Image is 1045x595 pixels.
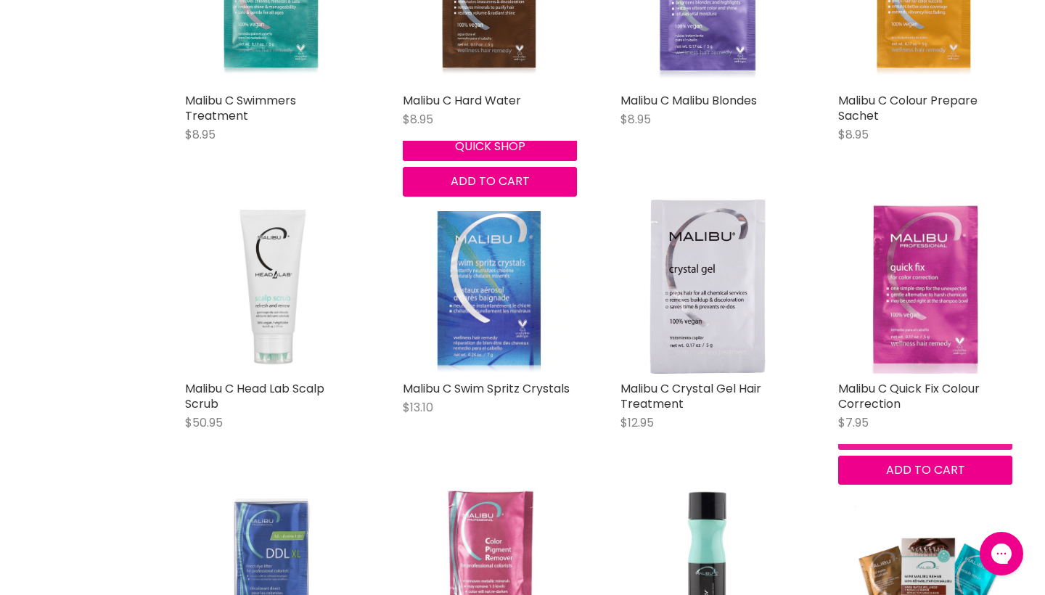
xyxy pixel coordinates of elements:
[838,456,1012,485] button: Add to cart
[403,92,521,109] a: Malibu C Hard Water
[403,380,570,397] a: Malibu C Swim Spritz Crystals
[620,414,654,431] span: $12.95
[185,92,296,124] a: Malibu C Swimmers Treatment
[403,399,433,416] span: $13.10
[620,92,757,109] a: Malibu C Malibu Blondes
[185,380,324,412] a: Malibu C Head Lab Scalp Scrub
[620,380,761,412] a: Malibu C Crystal Gel Hair Treatment
[972,527,1030,580] iframe: Gorgias live chat messenger
[185,126,216,143] span: $8.95
[650,200,766,374] img: Malibu C Crystal Gel Hair Treatment
[403,111,433,128] span: $8.95
[451,173,530,189] span: Add to cart
[838,380,980,412] a: Malibu C Quick Fix Colour Correction
[620,111,651,128] span: $8.95
[185,414,223,431] span: $50.95
[838,126,869,143] span: $8.95
[185,200,359,374] img: Malibu C Head Lab Scalp Scrub
[886,461,965,478] span: Add to cart
[838,92,978,124] a: Malibu C Colour Prepare Sachet
[620,200,795,374] a: Malibu C Crystal Gel Hair Treatment
[403,167,577,196] button: Add to cart
[838,414,869,431] span: $7.95
[403,132,577,161] button: Quick shop
[838,200,1012,374] img: Malibu C Quick Fix Colour Correction
[403,200,577,374] img: Malibu C Swim Spritz Crystals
